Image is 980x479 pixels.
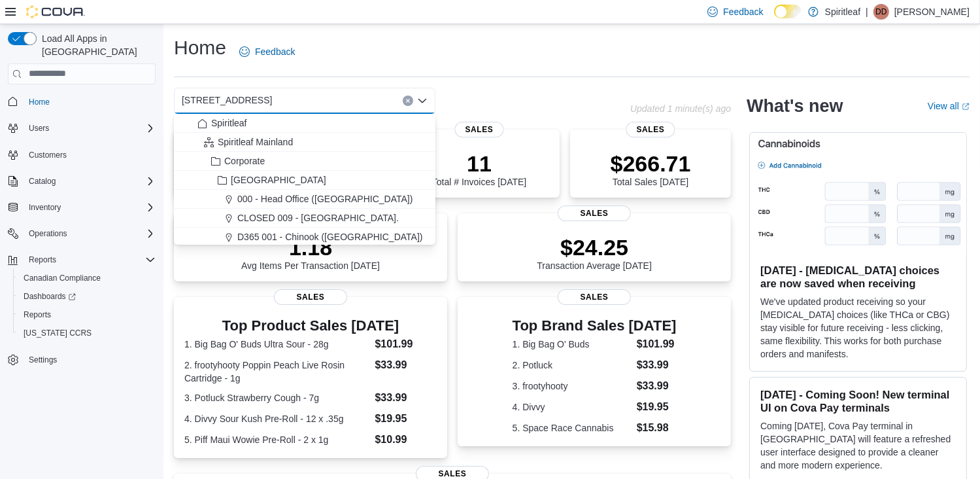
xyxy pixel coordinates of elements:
span: Canadian Compliance [24,273,101,283]
button: Reports [3,251,161,269]
a: Home [24,94,55,110]
span: Settings [29,355,57,365]
button: Spiritleaf Mainland [174,133,435,152]
span: Sales [626,122,675,137]
dt: 3. frootyhooty [513,380,632,393]
span: Dashboards [24,291,76,302]
a: View allExternal link [928,101,970,111]
span: Customers [29,150,67,160]
button: Canadian Compliance [13,269,161,287]
p: [PERSON_NAME] [894,4,970,20]
img: Cova [26,5,85,18]
span: CLOSED 009 - [GEOGRAPHIC_DATA]. [237,211,399,224]
svg: External link [962,103,970,111]
span: Sales [274,289,347,305]
div: Daniel D [873,4,889,20]
span: Sales [455,122,504,137]
p: Coming [DATE], Cova Pay terminal in [GEOGRAPHIC_DATA] will feature a refreshed user interface des... [760,419,956,472]
span: Reports [29,255,56,265]
p: We've updated product receiving so your [MEDICAL_DATA] choices (like THCa or CBG) stay visible fo... [760,295,956,361]
span: Spiritleaf Mainland [218,135,293,149]
dd: $101.99 [637,336,677,352]
span: Users [24,120,156,136]
div: Total Sales [DATE] [611,151,691,187]
button: D365 001 - Chinook ([GEOGRAPHIC_DATA]) [174,228,435,247]
button: Home [3,92,161,111]
a: Settings [24,352,62,368]
span: Feedback [255,45,295,58]
dd: $33.99 [637,357,677,373]
span: Inventory [29,202,61,213]
dt: 4. Divvy [513,400,632,414]
span: Catalog [24,173,156,189]
button: Users [24,120,54,136]
button: [US_STATE] CCRS [13,324,161,342]
span: Reports [24,310,51,320]
dd: $19.95 [375,411,437,427]
div: Transaction Average [DATE] [537,234,652,271]
span: Reports [18,307,156,323]
span: Inventory [24,200,156,215]
button: CLOSED 009 - [GEOGRAPHIC_DATA]. [174,209,435,228]
input: Dark Mode [774,5,802,18]
p: $266.71 [611,151,691,177]
span: Load All Apps in [GEOGRAPHIC_DATA] [37,32,156,58]
div: Avg Items Per Transaction [DATE] [241,234,380,271]
span: Operations [29,228,67,239]
span: Home [24,94,156,110]
span: Reports [24,252,156,268]
button: Operations [24,226,73,241]
button: Inventory [24,200,66,215]
dd: $33.99 [375,390,437,406]
h3: [DATE] - [MEDICAL_DATA] choices are now saved when receiving [760,264,956,290]
button: Inventory [3,198,161,217]
button: Customers [3,145,161,164]
dd: $19.95 [637,399,677,415]
dt: 5. Space Race Cannabis [513,421,632,435]
button: Spiritleaf [174,114,435,133]
button: [GEOGRAPHIC_DATA] [174,171,435,190]
button: Operations [3,224,161,243]
span: Home [29,97,50,107]
button: Settings [3,350,161,369]
span: [STREET_ADDRESS] [182,92,272,108]
span: [US_STATE] CCRS [24,328,92,338]
span: 000 - Head Office ([GEOGRAPHIC_DATA]) [237,192,413,205]
span: Users [29,123,49,133]
dd: $15.98 [637,420,677,436]
button: Clear input [403,96,413,106]
h2: What's new [747,96,843,116]
p: $24.25 [537,234,652,260]
span: Feedback [723,5,763,18]
span: DD [875,4,887,20]
dd: $10.99 [375,432,437,448]
span: Spiritleaf [211,116,246,130]
span: D365 001 - Chinook ([GEOGRAPHIC_DATA]) [237,230,422,243]
span: Catalog [29,176,56,186]
button: Reports [13,306,161,324]
a: Customers [24,147,72,163]
h3: Top Product Sales [DATE] [184,318,437,334]
p: Spiritleaf [825,4,860,20]
h3: [DATE] - Coming Soon! New terminal UI on Cova Pay terminals [760,388,956,414]
p: 1.18 [241,234,380,260]
dt: 4. Divvy Sour Kush Pre-Roll - 12 x .35g [184,412,370,425]
span: Operations [24,226,156,241]
p: Updated 1 minute(s) ago [630,103,731,114]
span: Corporate [224,154,265,168]
dt: 1. Big Bag O' Buds [513,338,632,351]
a: Reports [18,307,56,323]
p: 11 [432,151,526,177]
dd: $101.99 [375,336,437,352]
span: Dashboards [18,289,156,304]
span: Settings [24,351,156,368]
button: 000 - Head Office ([GEOGRAPHIC_DATA]) [174,190,435,209]
a: Canadian Compliance [18,270,106,286]
dt: 5. Piff Maui Wowie Pre-Roll - 2 x 1g [184,433,370,446]
dt: 2. Potluck [513,359,632,372]
span: Canadian Compliance [18,270,156,286]
h3: Top Brand Sales [DATE] [513,318,677,334]
button: Catalog [3,172,161,190]
div: Total # Invoices [DATE] [432,151,526,187]
dd: $33.99 [637,378,677,394]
